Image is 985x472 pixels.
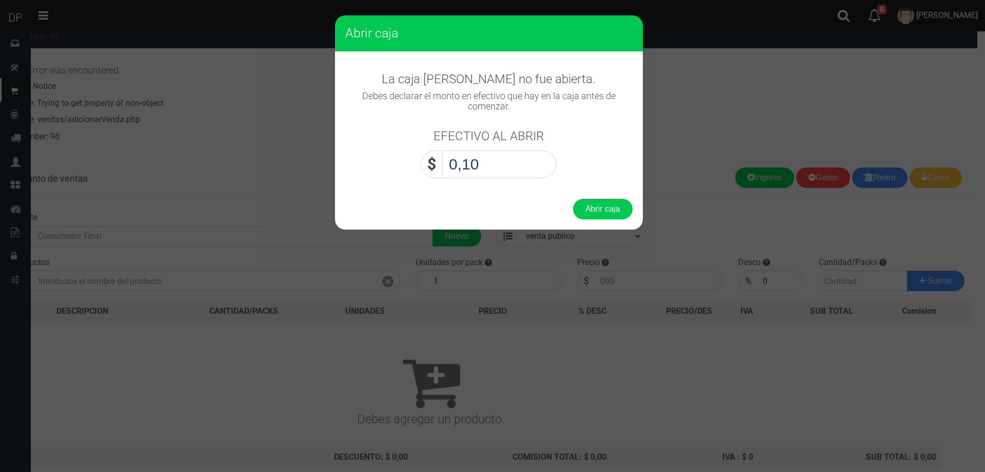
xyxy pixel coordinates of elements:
h3: EFECTIVO AL ABRIR [434,129,544,143]
strong: $ [427,155,436,173]
h4: Debes declarar el monto en efectivo que hay en la caja antes de comenzar. [345,91,633,111]
h3: Abrir caja [345,26,633,41]
button: Abrir caja [573,199,633,219]
h3: La caja [PERSON_NAME] no fue abierta. [345,72,633,86]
